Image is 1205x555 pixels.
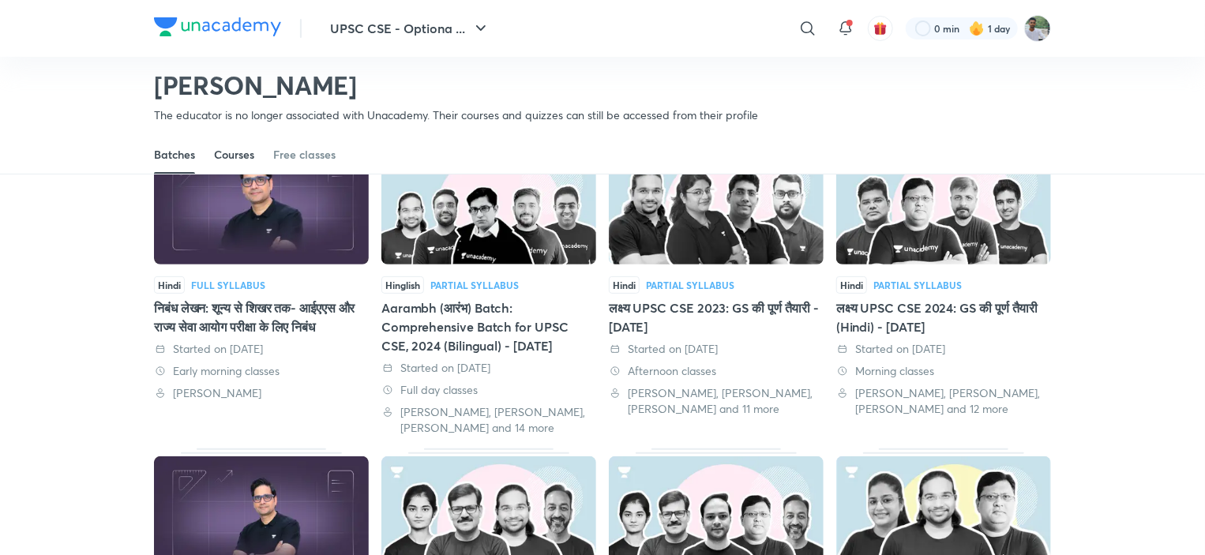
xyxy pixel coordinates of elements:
[836,341,1051,357] div: Started on 8 Sep 2022
[836,385,1051,417] div: Ankit Kumar, Santosh Sharma, Ishrat Jawed Farooqui and 12 more
[381,276,424,294] span: Hinglish
[214,147,254,163] div: Courses
[969,21,985,36] img: streak
[154,385,369,401] div: Sunil Singh
[154,17,281,36] img: Company Logo
[609,341,824,357] div: Started on 15 Sep 2022
[381,141,596,264] img: Thumbnail
[154,17,281,40] a: Company Logo
[214,136,254,174] a: Courses
[154,363,369,379] div: Early morning classes
[836,276,867,294] span: Hindi
[873,21,888,36] img: avatar
[836,298,1051,336] div: लक्ष्य UPSC CSE 2024: GS की पूर्ण तैयारी (Hindi) - [DATE]
[381,382,596,398] div: Full day classes
[609,298,824,336] div: लक्ष्य UPSC CSE 2023: GS की पूर्ण तैयारी - [DATE]
[154,136,195,174] a: Batches
[609,363,824,379] div: Afternoon classes
[1024,15,1051,42] img: iSmart Roshan
[154,133,369,436] div: निबंध लेखन: शून्य से शिखर तक- आईएएस और राज्य सेवा आयोग परीक्षा के लिए निबंध
[381,298,596,355] div: Aarambh (आरंभ) Batch: Comprehensive Batch for UPSC CSE, 2024 (Bilingual) - [DATE]
[836,133,1051,436] div: लक्ष्य UPSC CSE 2024: GS की पूर्ण तैयारी (Hindi) - 8th Sept
[321,13,500,44] button: UPSC CSE - Optiona ...
[646,280,734,290] div: Partial Syllabus
[836,141,1051,264] img: Thumbnail
[873,280,962,290] div: Partial Syllabus
[154,107,758,123] p: The educator is no longer associated with Unacademy. Their courses and quizzes can still be acces...
[609,133,824,436] div: लक्ष्य UPSC CSE 2023: GS की पूर्ण तैयारी - 15th Sept
[154,69,758,101] h2: [PERSON_NAME]
[273,136,336,174] a: Free classes
[154,298,369,336] div: निबंध लेखन: शून्य से शिखर तक- आईएएस और राज्य सेवा आयोग परीक्षा के लिए निबंध
[154,276,185,294] span: Hindi
[381,133,596,436] div: Aarambh (आरंभ) Batch: Comprehensive Batch for UPSC CSE, 2024 (Bilingual) - 22nd Dec
[609,385,824,417] div: Santosh Sharma, Varun Pachauri, Ishrat Jawed Farooqui and 11 more
[154,141,369,264] img: Thumbnail
[154,147,195,163] div: Batches
[381,360,596,376] div: Started on 22 Dec 2022
[836,363,1051,379] div: Morning classes
[154,341,369,357] div: Started on 17 Apr 2023
[609,141,824,264] img: Thumbnail
[273,147,336,163] div: Free classes
[430,280,519,290] div: Partial Syllabus
[868,16,893,41] button: avatar
[381,404,596,436] div: Mudit Gupta, Sudarshan Gurjar, Amardeep Darade and 14 more
[609,276,640,294] span: Hindi
[191,280,265,290] div: Full Syllabus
